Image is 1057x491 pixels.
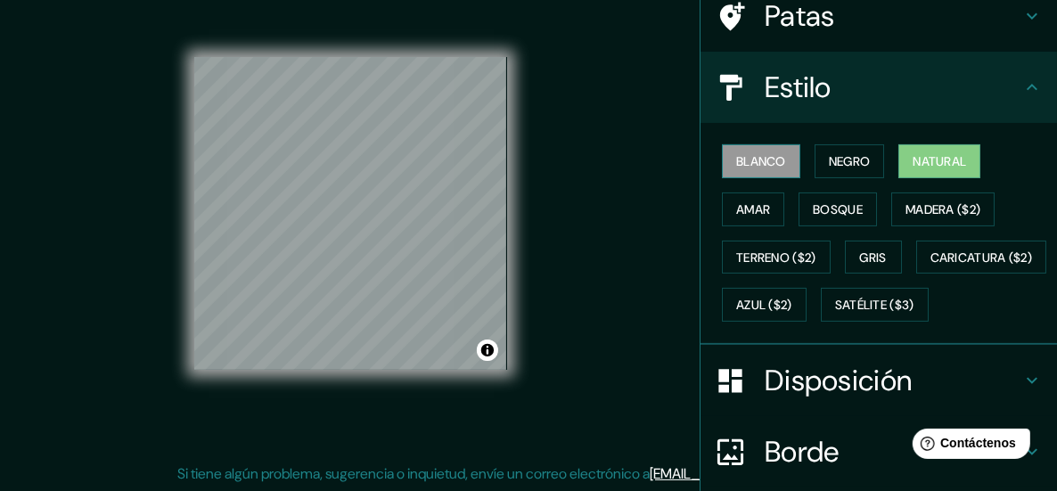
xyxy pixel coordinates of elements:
font: Caricatura ($2) [930,250,1033,266]
font: Amar [736,201,770,217]
font: Blanco [736,153,786,169]
button: Activar o desactivar atribución [477,340,498,361]
button: Gris [845,241,902,274]
div: Borde [701,416,1057,487]
font: Natural [913,153,966,169]
div: Estilo [701,52,1057,123]
button: Bosque [799,192,877,226]
button: Caricatura ($2) [916,241,1047,274]
canvas: Mapa [194,57,507,370]
font: Si tiene algún problema, sugerencia o inquietud, envíe un correo electrónico a [178,464,651,483]
font: Azul ($2) [736,298,792,314]
button: Blanco [722,144,800,178]
font: Negro [829,153,871,169]
font: Borde [765,433,840,471]
button: Natural [898,144,980,178]
font: Madera ($2) [905,201,980,217]
font: Disposición [765,362,912,399]
font: Bosque [813,201,863,217]
button: Amar [722,192,784,226]
font: Estilo [765,69,832,106]
button: Negro [815,144,885,178]
font: Terreno ($2) [736,250,816,266]
iframe: Lanzador de widgets de ayuda [898,421,1037,471]
button: Satélite ($3) [821,288,929,322]
button: Azul ($2) [722,288,807,322]
button: Madera ($2) [891,192,995,226]
font: Gris [860,250,887,266]
button: Terreno ($2) [722,241,831,274]
a: [EMAIL_ADDRESS][DOMAIN_NAME] [651,464,871,483]
div: Disposición [701,345,1057,416]
font: Satélite ($3) [835,298,914,314]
